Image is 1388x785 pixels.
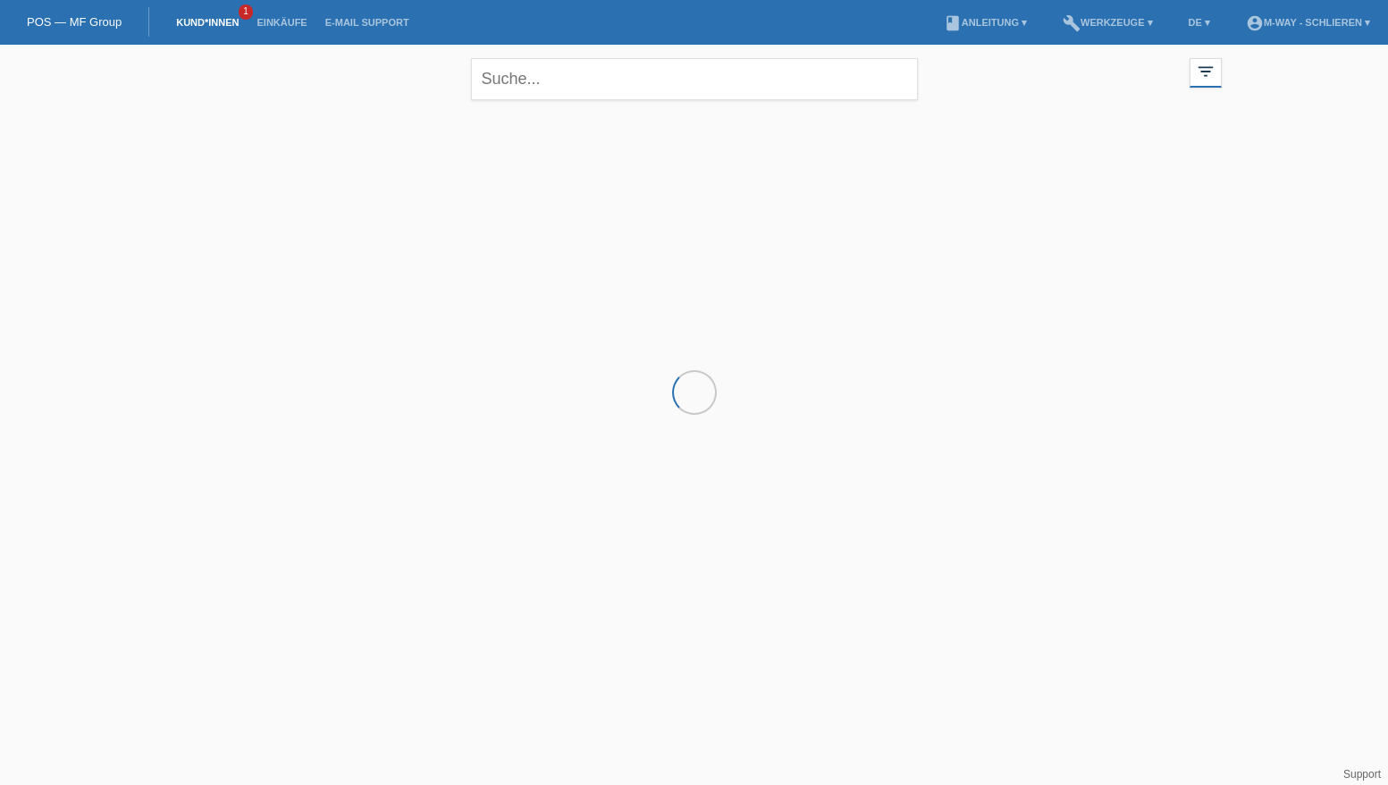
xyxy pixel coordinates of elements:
[935,17,1036,28] a: bookAnleitung ▾
[944,14,962,32] i: book
[1054,17,1162,28] a: buildWerkzeuge ▾
[1063,14,1081,32] i: build
[167,17,248,28] a: Kund*innen
[27,15,122,29] a: POS — MF Group
[1237,17,1379,28] a: account_circlem-way - Schlieren ▾
[471,58,918,100] input: Suche...
[1196,62,1216,81] i: filter_list
[1246,14,1264,32] i: account_circle
[248,17,315,28] a: Einkäufe
[316,17,418,28] a: E-Mail Support
[1180,17,1219,28] a: DE ▾
[1343,768,1381,781] a: Support
[239,4,253,20] span: 1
